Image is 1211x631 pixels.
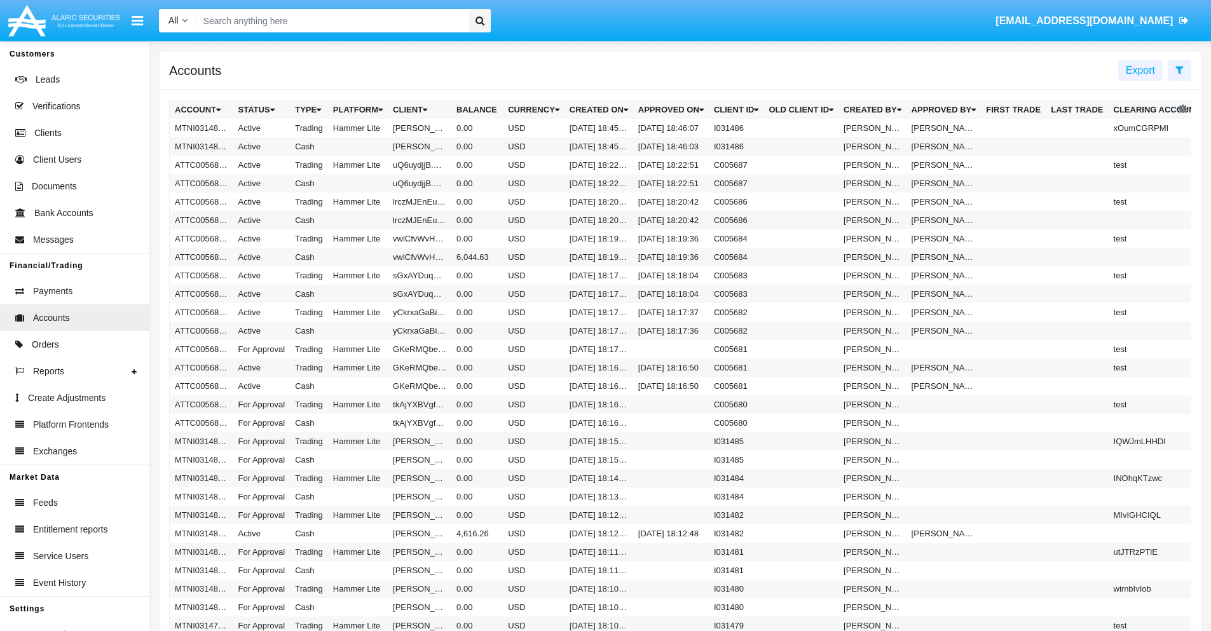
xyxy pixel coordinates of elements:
[709,469,764,487] td: I031484
[838,303,907,322] td: [PERSON_NAME]
[503,487,564,506] td: USD
[290,377,328,395] td: Cash
[503,174,564,193] td: USD
[709,285,764,303] td: C005683
[907,174,982,193] td: [PERSON_NAME]
[28,391,106,405] span: Create Adjustments
[290,340,328,358] td: Trading
[388,414,451,432] td: tkAjYXBVgfdKrMp
[1046,100,1108,119] th: Last Trade
[838,156,907,174] td: [PERSON_NAME]
[503,524,564,543] td: USD
[564,285,633,303] td: [DATE] 18:17:56
[233,451,291,469] td: For Approval
[709,193,764,211] td: C005686
[907,303,982,322] td: [PERSON_NAME]
[838,229,907,248] td: [PERSON_NAME]
[564,193,633,211] td: [DATE] 18:20:36
[33,233,74,247] span: Messages
[503,322,564,340] td: USD
[290,487,328,506] td: Cash
[709,137,764,156] td: I031486
[32,180,77,193] span: Documents
[564,229,633,248] td: [DATE] 18:19:30
[328,303,388,322] td: Hammer Lite
[451,303,503,322] td: 0.00
[451,451,503,469] td: 0.00
[838,119,907,137] td: [PERSON_NAME]
[34,207,93,220] span: Bank Accounts
[451,506,503,524] td: 0.00
[233,524,291,543] td: Active
[709,229,764,248] td: C005684
[503,266,564,285] td: USD
[907,119,982,137] td: [PERSON_NAME]
[709,174,764,193] td: C005687
[633,211,709,229] td: [DATE] 18:20:42
[32,100,80,113] span: Verifications
[388,377,451,395] td: GKeRMQbexmgOQPA
[503,119,564,137] td: USD
[564,487,633,506] td: [DATE] 18:13:59
[709,322,764,340] td: C005682
[170,137,233,156] td: MTNI031486AC1
[170,322,233,340] td: ATTC005682AC1
[907,137,982,156] td: [PERSON_NAME]
[907,377,982,395] td: [PERSON_NAME]
[233,432,291,451] td: For Approval
[451,229,503,248] td: 0.00
[170,432,233,451] td: MTNI031485A1
[233,229,291,248] td: Active
[1118,60,1163,81] button: Export
[633,377,709,395] td: [DATE] 18:16:50
[451,119,503,137] td: 0.00
[328,266,388,285] td: Hammer Lite
[503,377,564,395] td: USD
[451,248,503,266] td: 6,044.63
[451,100,503,119] th: Balance
[838,285,907,303] td: [PERSON_NAME]
[503,137,564,156] td: USD
[233,303,291,322] td: Active
[503,229,564,248] td: USD
[564,100,633,119] th: Created On
[388,487,451,506] td: [PERSON_NAME]
[564,322,633,340] td: [DATE] 18:17:20
[633,193,709,211] td: [DATE] 18:20:42
[328,506,388,524] td: Hammer Lite
[328,119,388,137] td: Hammer Lite
[290,266,328,285] td: Trading
[503,303,564,322] td: USD
[388,156,451,174] td: uQ6uydjjB.O4JPm
[33,550,88,563] span: Service Users
[503,211,564,229] td: USD
[564,414,633,432] td: [DATE] 18:16:11
[907,266,982,285] td: [PERSON_NAME]
[564,506,633,524] td: [DATE] 18:12:44
[503,469,564,487] td: USD
[33,496,58,510] span: Feeds
[290,395,328,414] td: Trading
[33,365,64,378] span: Reports
[907,156,982,174] td: [PERSON_NAME]
[564,358,633,377] td: [DATE] 18:16:39
[34,126,62,140] span: Clients
[981,100,1046,119] th: First Trade
[633,156,709,174] td: [DATE] 18:22:51
[709,414,764,432] td: C005680
[290,524,328,543] td: Cash
[36,73,60,86] span: Leads
[564,137,633,156] td: [DATE] 18:45:57
[451,174,503,193] td: 0.00
[388,524,451,543] td: [PERSON_NAME]
[564,303,633,322] td: [DATE] 18:17:20
[633,303,709,322] td: [DATE] 18:17:37
[633,248,709,266] td: [DATE] 18:19:36
[33,576,86,590] span: Event History
[451,266,503,285] td: 0.00
[290,156,328,174] td: Trading
[838,451,907,469] td: [PERSON_NAME]
[170,340,233,358] td: ATTC005681A2
[838,414,907,432] td: [PERSON_NAME]
[388,340,451,358] td: GKeRMQbexmgOQPA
